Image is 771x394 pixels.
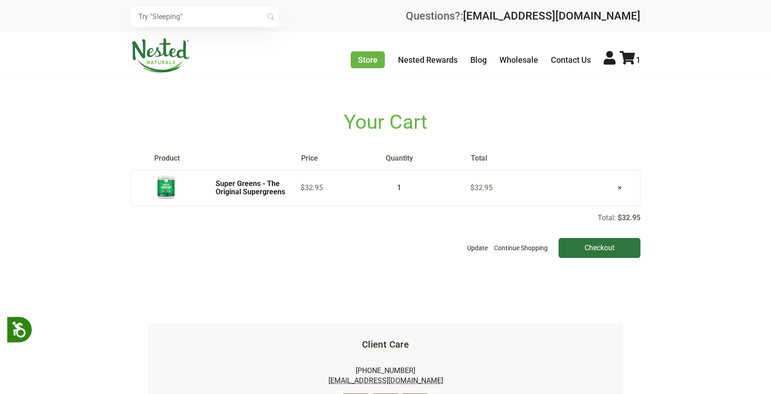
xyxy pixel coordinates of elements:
a: Super Greens - The Original Supergreens [216,179,285,196]
a: [PHONE_NUMBER] [356,366,415,375]
p: $32.95 [618,213,640,222]
a: 1 [620,55,640,65]
a: Continue Shopping [492,238,550,258]
th: Product [131,154,301,163]
span: 1 [636,55,640,65]
input: Try "Sleeping" [131,7,278,27]
a: Blog [470,55,487,65]
a: [EMAIL_ADDRESS][DOMAIN_NAME] [328,376,443,385]
a: Nested Rewards [398,55,458,65]
img: Super Greens - The Original Supergreens - 30 Servings [155,174,177,200]
a: × [610,176,629,199]
input: Checkout [559,238,640,258]
a: Store [351,51,385,68]
th: Price [301,154,386,163]
img: Nested Naturals [131,38,190,73]
button: Update [465,238,490,258]
span: $32.95 [301,183,323,192]
a: Wholesale [499,55,538,65]
h5: Client Care [162,338,609,351]
h1: Your Cart [131,111,640,134]
th: Quantity [385,154,470,163]
th: Total [470,154,555,163]
div: Questions?: [406,10,640,21]
a: Contact Us [551,55,591,65]
span: $32.95 [470,183,493,192]
div: Total: [131,213,640,258]
a: [EMAIL_ADDRESS][DOMAIN_NAME] [463,10,640,22]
